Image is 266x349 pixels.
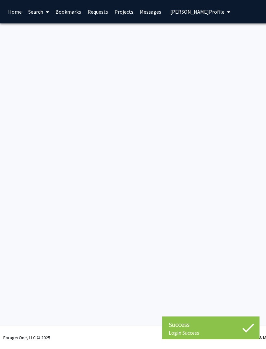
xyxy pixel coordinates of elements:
[169,320,253,329] div: Success
[169,329,253,336] div: Login Success
[111,0,137,23] a: Projects
[137,0,164,23] a: Messages
[84,0,111,23] a: Requests
[5,0,25,23] a: Home
[3,326,50,349] div: ForagerOne, LLC © 2025
[170,8,224,15] span: [PERSON_NAME] Profile
[52,0,84,23] a: Bookmarks
[25,0,52,23] a: Search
